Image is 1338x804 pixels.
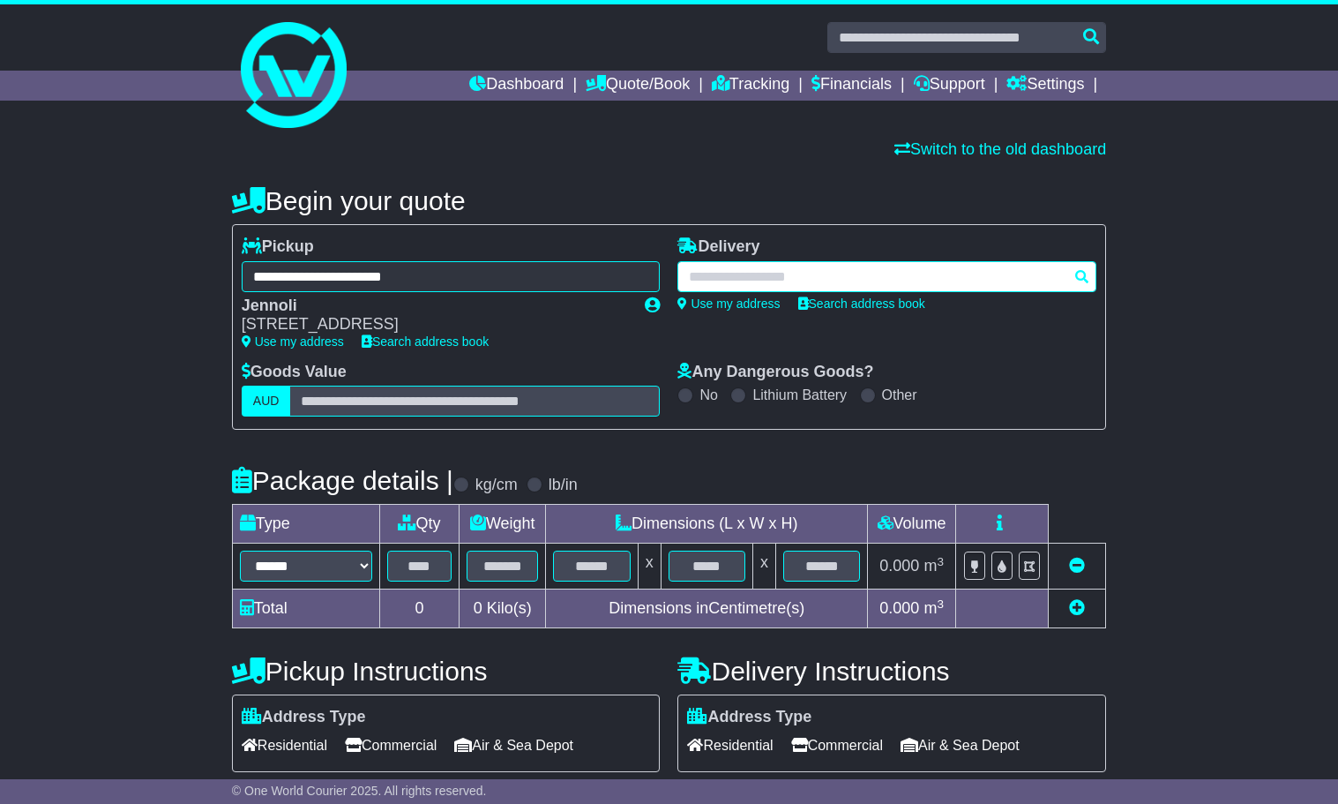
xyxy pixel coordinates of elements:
label: Lithium Battery [752,387,847,403]
label: Address Type [242,708,366,727]
span: © One World Courier 2025. All rights reserved. [232,784,487,798]
td: Weight [460,505,546,544]
label: No [699,387,717,403]
h4: Delivery Instructions [677,657,1106,686]
a: Dashboard [469,71,564,101]
td: Dimensions in Centimetre(s) [546,590,868,628]
div: [STREET_ADDRESS] [242,315,628,334]
span: Residential [687,732,773,759]
span: Commercial [791,732,883,759]
h4: Begin your quote [232,186,1106,215]
label: Delivery [677,237,759,257]
a: Search address book [362,334,489,349]
label: Any Dangerous Goods? [677,363,873,382]
sup: 3 [937,597,944,611]
h4: Pickup Instructions [232,657,661,686]
span: 0 [474,599,482,617]
label: AUD [242,386,291,417]
label: kg/cm [475,476,518,495]
a: Financials [811,71,892,101]
td: Volume [868,505,956,544]
a: Use my address [242,334,344,349]
a: Support [914,71,985,101]
span: Commercial [345,732,437,759]
div: Jennoli [242,297,628,316]
span: 0.000 [879,557,919,575]
td: Total [232,590,379,628]
span: Residential [242,732,327,759]
td: x [752,544,775,590]
label: Pickup [242,237,314,257]
span: m [923,599,944,617]
a: Remove this item [1069,557,1085,575]
typeahead: Please provide city [677,261,1096,292]
a: Search address book [798,297,925,311]
a: Switch to the old dashboard [894,140,1106,158]
a: Quote/Book [586,71,690,101]
td: Dimensions (L x W x H) [546,505,868,544]
label: Other [882,387,917,403]
a: Tracking [712,71,789,101]
span: Air & Sea Depot [454,732,573,759]
span: Air & Sea Depot [901,732,1020,759]
span: 0.000 [879,599,919,617]
a: Use my address [677,297,780,311]
sup: 3 [937,555,944,568]
a: Settings [1006,71,1084,101]
span: m [923,557,944,575]
td: Type [232,505,379,544]
td: Kilo(s) [460,590,546,628]
td: Qty [379,505,459,544]
td: x [638,544,661,590]
td: 0 [379,590,459,628]
a: Add new item [1069,599,1085,617]
label: Address Type [687,708,811,727]
label: lb/in [549,476,578,495]
label: Goods Value [242,363,347,382]
h4: Package details | [232,466,453,495]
